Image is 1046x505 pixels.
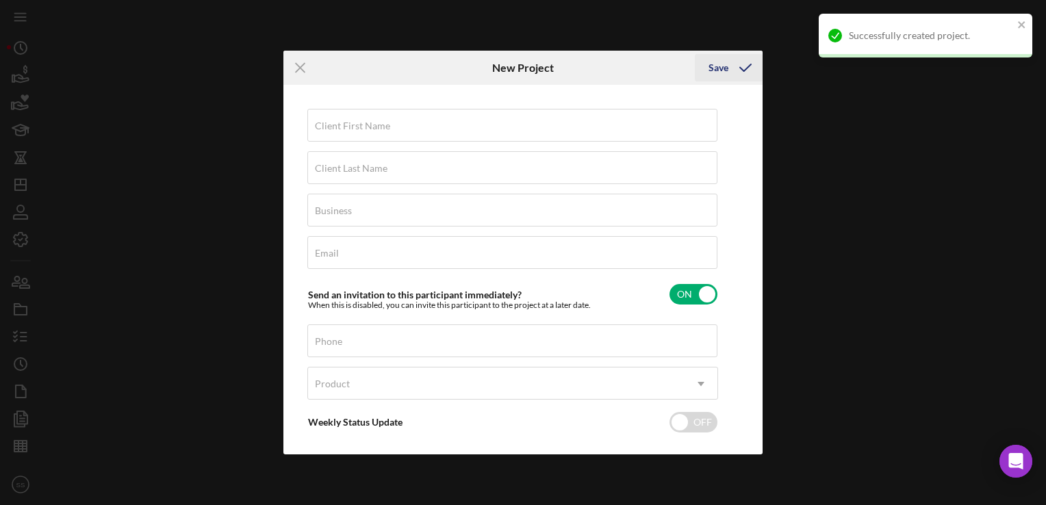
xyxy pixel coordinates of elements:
[308,289,522,300] label: Send an invitation to this participant immediately?
[315,248,339,259] label: Email
[315,336,342,347] label: Phone
[492,62,554,74] h6: New Project
[1017,19,1027,32] button: close
[709,54,728,81] div: Save
[849,30,1013,41] div: Successfully created project.
[695,54,763,81] button: Save
[315,163,387,174] label: Client Last Name
[308,416,403,428] label: Weekly Status Update
[315,120,390,131] label: Client First Name
[315,205,352,216] label: Business
[315,378,350,389] div: Product
[999,445,1032,478] div: Open Intercom Messenger
[308,300,591,310] div: When this is disabled, you can invite this participant to the project at a later date.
